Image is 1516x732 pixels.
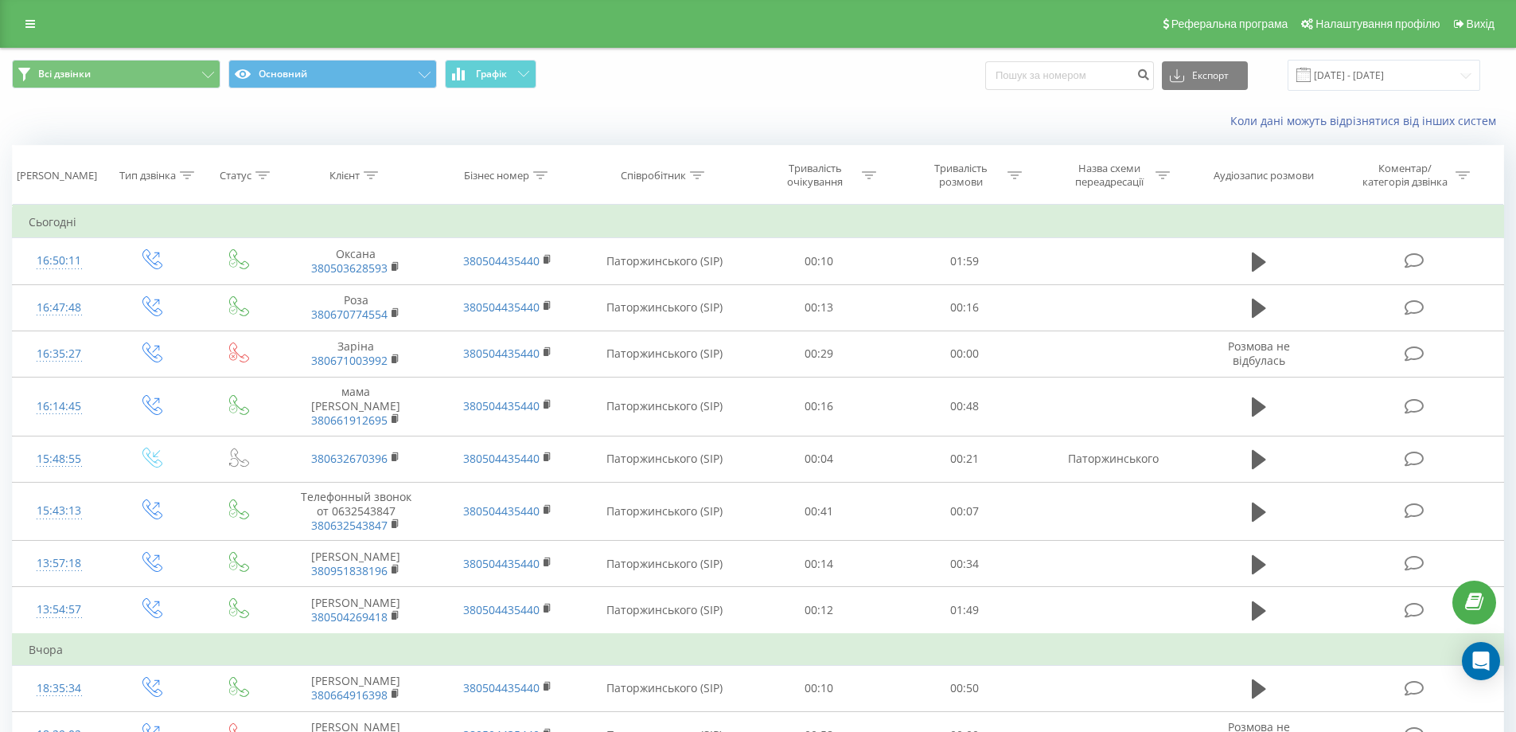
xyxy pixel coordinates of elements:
span: Налаштування профілю [1315,18,1440,30]
a: 380632670396 [311,451,388,466]
td: Телефонный звонок от 0632543847 [280,482,431,541]
div: 13:54:57 [29,594,90,625]
div: 15:43:13 [29,495,90,526]
a: 380670774554 [311,307,388,322]
td: 00:34 [892,541,1038,587]
div: Тривалість очікування [773,162,858,189]
td: 00:16 [892,284,1038,331]
td: Паторжинського (SIP) [583,377,746,436]
td: 01:59 [892,238,1038,284]
div: 16:47:48 [29,292,90,323]
span: Розмова не відбулась [1228,339,1290,368]
button: Основний [228,60,437,88]
div: 18:35:34 [29,673,90,704]
a: 380503628593 [311,260,388,276]
button: Графік [445,60,536,88]
td: 00:48 [892,377,1038,436]
td: 00:50 [892,665,1038,711]
a: 380951838196 [311,563,388,578]
a: 380504269418 [311,609,388,624]
button: Всі дзвінки [12,60,220,88]
div: [PERSON_NAME] [17,169,97,182]
td: [PERSON_NAME] [280,587,431,634]
td: Оксана [280,238,431,284]
span: Графік [476,69,507,80]
a: 380504435440 [463,503,540,519]
td: мама [PERSON_NAME] [280,377,431,436]
a: 380664916398 [311,687,388,703]
td: 01:49 [892,587,1038,634]
td: [PERSON_NAME] [280,665,431,711]
td: 00:07 [892,482,1038,541]
td: Роза [280,284,431,331]
td: Паторжинського (SIP) [583,665,746,711]
td: Паторжинського (SIP) [583,331,746,377]
div: 16:14:45 [29,391,90,422]
td: 00:14 [746,541,892,587]
td: Вчора [13,634,1504,666]
td: 00:41 [746,482,892,541]
div: Тип дзвінка [119,169,176,182]
td: 00:10 [746,238,892,284]
a: 380671003992 [311,353,388,368]
div: Співробітник [621,169,686,182]
td: 00:16 [746,377,892,436]
span: Вихід [1467,18,1495,30]
td: Паторжинського (SIP) [583,284,746,331]
div: 16:50:11 [29,245,90,276]
div: Статус [220,169,251,182]
span: Реферальна програма [1171,18,1288,30]
div: Тривалість розмови [918,162,1004,189]
a: 380504435440 [463,253,540,268]
div: Open Intercom Messenger [1462,642,1500,680]
td: [PERSON_NAME] [280,541,431,587]
input: Пошук за номером [985,61,1154,90]
td: Паторжинського (SIP) [583,482,746,541]
td: 00:29 [746,331,892,377]
a: Коли дані можуть відрізнятися вiд інших систем [1230,113,1504,128]
td: Паторжинського (SIP) [583,587,746,634]
td: 00:12 [746,587,892,634]
a: 380504435440 [463,398,540,413]
td: 00:13 [746,284,892,331]
a: 380504435440 [463,602,540,617]
div: Клієнт [329,169,360,182]
div: 15:48:55 [29,444,90,475]
span: Всі дзвінки [38,68,91,80]
a: 380504435440 [463,556,540,571]
td: Паторжинського (SIP) [583,238,746,284]
a: 380504435440 [463,299,540,315]
a: 380632543847 [311,518,388,533]
td: 00:21 [892,436,1038,482]
td: 00:00 [892,331,1038,377]
a: 380504435440 [463,680,540,695]
div: Аудіозапис розмови [1214,169,1314,182]
div: Назва схеми переадресації [1066,162,1152,189]
td: Сьогодні [13,206,1504,238]
div: 13:57:18 [29,548,90,579]
td: Паторжинського (SIP) [583,541,746,587]
a: 380504435440 [463,451,540,466]
button: Експорт [1162,61,1248,90]
td: Заріна [280,331,431,377]
a: 380504435440 [463,346,540,361]
div: Бізнес номер [464,169,529,182]
td: 00:04 [746,436,892,482]
td: 00:10 [746,665,892,711]
a: 380661912695 [311,413,388,428]
td: Паторжинського (SIP) [583,436,746,482]
td: Паторжинського [1037,436,1188,482]
div: 16:35:27 [29,339,90,370]
div: Коментар/категорія дзвінка [1358,162,1452,189]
